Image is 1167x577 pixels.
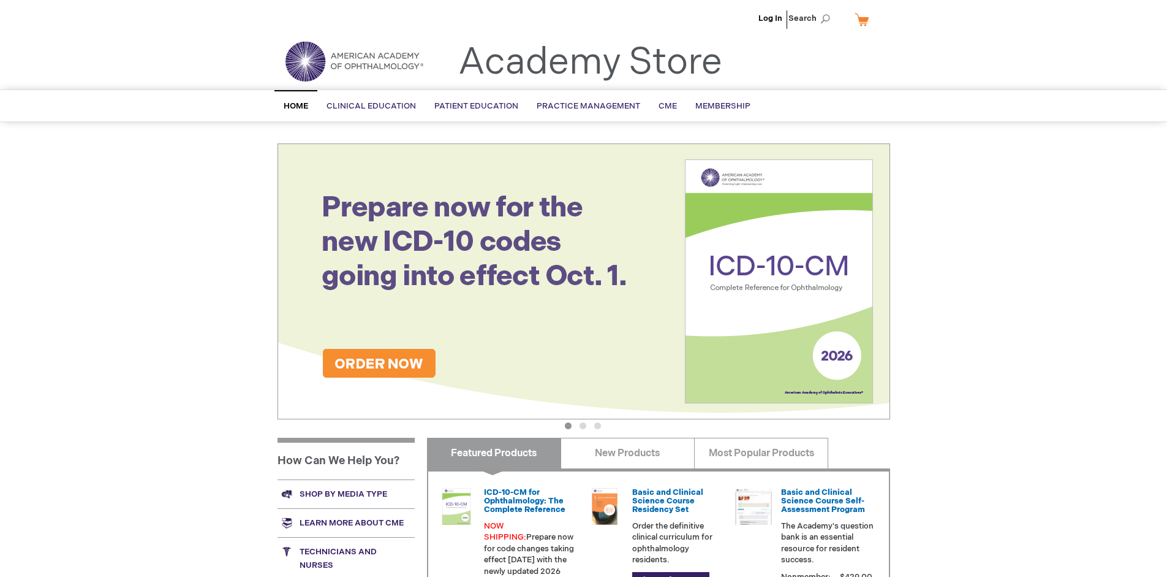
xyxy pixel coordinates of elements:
[484,521,526,543] font: NOW SHIPPING:
[735,488,772,525] img: bcscself_20.jpg
[438,488,475,525] img: 0120008u_42.png
[278,438,415,480] h1: How Can We Help You?
[327,101,416,111] span: Clinical Education
[695,101,750,111] span: Membership
[278,480,415,508] a: Shop by media type
[561,438,695,468] a: New Products
[284,101,308,111] span: Home
[632,521,725,566] p: Order the definitive clinical curriculum for ophthalmology residents.
[781,487,865,515] a: Basic and Clinical Science Course Self-Assessment Program
[434,101,518,111] span: Patient Education
[586,488,623,525] img: 02850963u_47.png
[484,487,565,515] a: ICD-10-CM for Ophthalmology: The Complete Reference
[694,438,828,468] a: Most Popular Products
[278,508,415,537] a: Learn more about CME
[458,40,722,85] a: Academy Store
[758,13,782,23] a: Log In
[427,438,561,468] a: Featured Products
[781,521,874,566] p: The Academy's question bank is an essential resource for resident success.
[565,422,572,429] button: 1 of 3
[594,422,601,429] button: 3 of 3
[659,101,677,111] span: CME
[580,422,586,429] button: 2 of 3
[632,487,703,515] a: Basic and Clinical Science Course Residency Set
[537,101,640,111] span: Practice Management
[788,6,835,31] span: Search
